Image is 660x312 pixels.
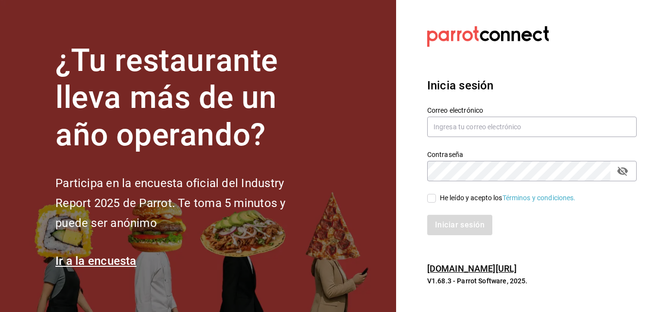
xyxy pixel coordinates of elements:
input: Ingresa tu correo electrónico [427,117,637,137]
a: Términos y condiciones. [503,194,576,202]
label: Correo electrónico [427,106,637,113]
div: He leído y acepto los [440,193,576,203]
h1: ¿Tu restaurante lleva más de un año operando? [55,42,318,154]
label: Contraseña [427,151,637,157]
h2: Participa en la encuesta oficial del Industry Report 2025 de Parrot. Te toma 5 minutos y puede se... [55,173,318,233]
a: [DOMAIN_NAME][URL] [427,263,517,274]
a: Ir a la encuesta [55,254,137,268]
h3: Inicia sesión [427,77,637,94]
button: passwordField [614,163,631,179]
p: V1.68.3 - Parrot Software, 2025. [427,276,637,286]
